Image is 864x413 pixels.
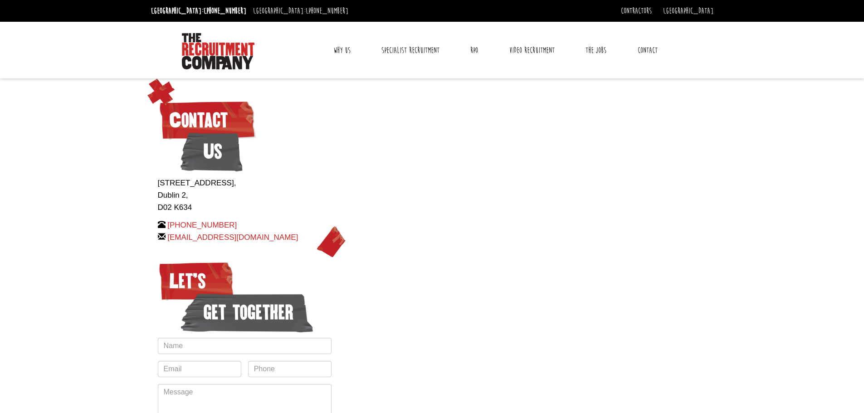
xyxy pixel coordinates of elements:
[464,39,485,62] a: RPO
[251,4,351,18] li: [GEOGRAPHIC_DATA]:
[181,290,313,335] span: get together
[204,6,246,16] a: [PHONE_NUMBER]
[158,177,332,214] p: [STREET_ADDRESS], Dublin 2, D02 K634
[167,233,298,242] a: [EMAIL_ADDRESS][DOMAIN_NAME]
[158,97,256,143] span: Contact
[181,129,243,174] span: Us
[182,33,254,69] img: The Recruitment Company
[375,39,446,62] a: Specialist Recruitment
[158,338,332,354] input: Name
[503,39,561,62] a: Video Recruitment
[327,39,357,62] a: Why Us
[167,221,237,229] a: [PHONE_NUMBER]
[158,258,234,304] span: Let’s
[306,6,348,16] a: [PHONE_NUMBER]
[621,6,652,16] a: Contractors
[663,6,713,16] a: [GEOGRAPHIC_DATA]
[579,39,613,62] a: The Jobs
[149,4,249,18] li: [GEOGRAPHIC_DATA]:
[158,361,241,377] input: Email
[248,361,332,377] input: Phone
[631,39,664,62] a: Contact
